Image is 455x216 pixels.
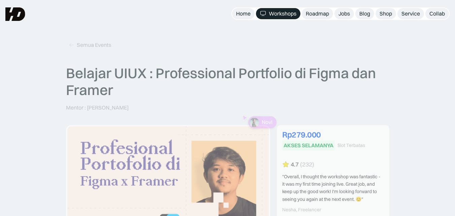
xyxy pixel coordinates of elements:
div: Nesha, Freelancer [282,207,384,213]
a: Shop [376,8,396,19]
div: Rp279.000 [282,130,384,138]
div: Workshops [269,10,296,17]
div: AKSES SELAMANYA [284,142,333,149]
a: Workshops [256,8,300,19]
div: Shop [380,10,392,17]
a: Jobs [334,8,354,19]
div: Slot Terbatas [337,143,365,148]
a: Service [397,8,424,19]
a: Collab [425,8,449,19]
div: Home [236,10,251,17]
a: Home [232,8,255,19]
div: Collab [429,10,445,17]
div: Blog [359,10,370,17]
p: Mentor : [PERSON_NAME] [66,104,129,111]
div: Roadmap [306,10,329,17]
a: Blog [355,8,374,19]
div: (232) [300,161,314,168]
p: Novi [262,119,272,125]
div: Service [401,10,420,17]
div: Semua Events [77,41,111,49]
div: "Overall, I thought the workshop was fantastic - it was my first time joining live. Great job, an... [282,173,384,203]
a: Semua Events [66,39,114,51]
p: Belajar UIUX : Professional Portfolio di Figma dan Framer [66,65,389,99]
a: Roadmap [302,8,333,19]
div: Jobs [338,10,350,17]
div: 4.7 [291,161,299,168]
